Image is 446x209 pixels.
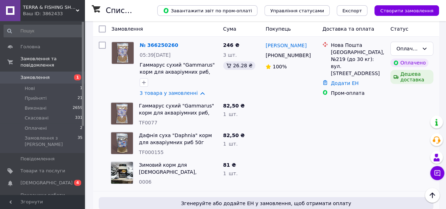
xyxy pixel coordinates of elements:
[367,7,439,13] a: Створити замовлення
[74,74,81,80] span: 1
[140,90,198,96] a: 3 товара у замовленні
[25,95,47,102] span: Прийняті
[223,61,255,70] div: 26.28 ₴
[396,45,419,53] div: Оплачено
[425,188,440,203] button: Наверх
[73,105,83,111] span: 2659
[331,42,385,49] div: Нова Пошта
[23,4,76,11] span: TERRA & FISHING SHOP
[111,103,133,124] img: Фото товару
[25,125,47,131] span: Оплачені
[331,90,385,97] div: Пром-оплата
[111,132,133,154] img: Фото товару
[106,6,177,15] h1: Список замовлень
[265,42,306,49] a: [PERSON_NAME]
[20,44,40,50] span: Головна
[25,135,78,148] span: Замовлення з [PERSON_NAME]
[223,141,238,147] span: 1 шт.
[139,179,152,185] span: 0006
[265,53,311,58] span: [PHONE_NUMBER]
[20,180,73,186] span: [DEMOGRAPHIC_DATA]
[331,80,359,86] a: Додати ЕН
[78,135,83,148] span: 35
[20,168,65,174] span: Товари та послуги
[337,5,368,16] button: Експорт
[380,8,433,13] span: Створити замовлення
[390,26,408,32] span: Статус
[157,5,257,16] button: Завантажити звіт по пром-оплаті
[273,64,287,69] span: 100%
[140,52,171,58] span: 05:39[DATE]
[139,120,157,125] span: TF0077
[111,42,134,64] a: Фото товару
[163,7,252,14] span: Завантажити звіт по пром-оплаті
[20,56,85,68] span: Замовлення та повідомлення
[139,133,212,152] a: Дафнія суха "Daphnia" корм для акваріумних риб 50г Terra&Fishing
[74,180,81,186] span: 4
[223,162,236,168] span: 81 ₴
[4,25,83,37] input: Пошук
[390,59,428,67] div: Оплачено
[342,8,362,13] span: Експорт
[139,103,214,130] a: Гаммарус сухий "Gammarus" корм для акваріумних риб, равликів і черепах 75г Terra&Fishing
[20,156,55,162] span: Повідомлення
[223,103,245,109] span: 82,50 ₴
[139,162,217,196] a: Зимовий корм для [DEMOGRAPHIC_DATA], архахатинів, караколусів. Achatina Winter ❄️ Special . ТМ "Б...
[223,52,237,58] span: 3 шт.
[112,42,134,64] img: Фото товару
[223,171,238,176] span: 1 шт.
[25,115,49,121] span: Скасовані
[430,166,444,180] button: Чат з покупцем
[140,62,215,89] a: Гаммарус сухий "Gammarus" корм для акваріумних риб, равликів і черепах 75г Terra&Fishing
[265,26,291,32] span: Покупець
[140,42,178,48] a: № 366250260
[139,149,164,155] span: TF000155
[111,162,133,184] img: Фото товару
[25,85,35,92] span: Нові
[75,115,83,121] span: 331
[223,111,238,117] span: 1 шт.
[102,200,430,207] span: Згенеруйте або додайте ЕН у замовлення, щоб отримати оплату
[223,133,245,138] span: 82,50 ₴
[374,5,439,16] button: Створити замовлення
[223,26,236,32] span: Cума
[223,42,239,48] span: 246 ₴
[25,105,47,111] span: Виконані
[80,125,83,131] span: 2
[390,70,433,84] div: Дешева доставка
[20,74,50,81] span: Замовлення
[23,11,85,17] div: Ваш ID: 3862433
[20,192,65,205] span: Показники роботи компанії
[322,26,374,32] span: Доставка та оплата
[111,26,143,32] span: Замовлення
[264,5,330,16] button: Управління статусами
[270,8,324,13] span: Управління статусами
[78,95,83,102] span: 21
[331,49,385,77] div: [GEOGRAPHIC_DATA], №219 (до 30 кг): вул. [STREET_ADDRESS]
[80,85,83,92] span: 1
